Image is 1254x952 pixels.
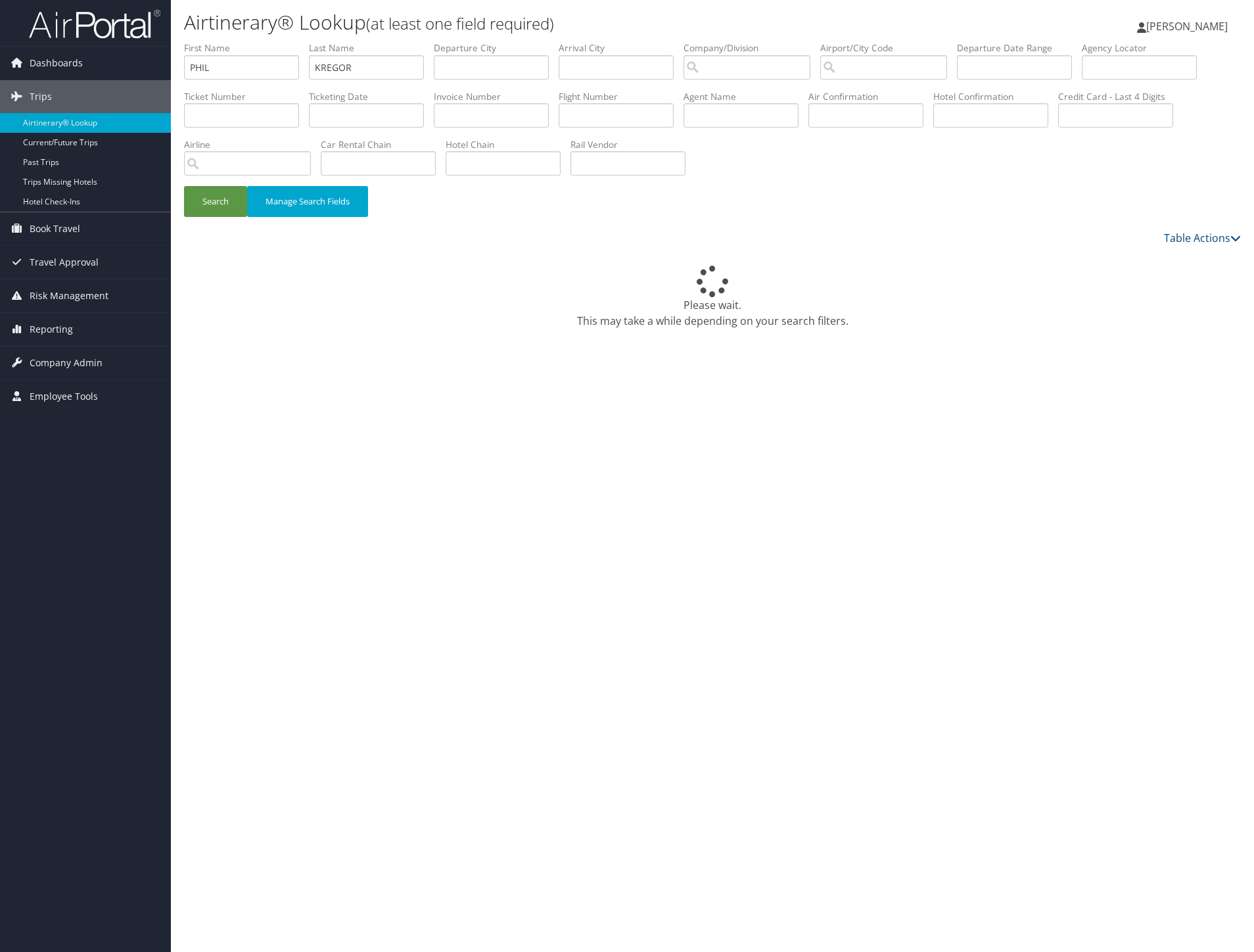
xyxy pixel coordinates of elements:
[30,380,98,413] span: Employee Tools
[247,186,368,217] button: Manage Search Fields
[570,138,695,151] label: Rail Vendor
[184,266,1241,329] div: Please wait. This may take a while depending on your search filters.
[30,80,52,113] span: Trips
[184,90,309,103] label: Ticket Number
[559,41,684,55] label: Arrival City
[30,313,73,346] span: Reporting
[30,279,108,312] span: Risk Management
[434,41,559,55] label: Departure City
[29,9,160,39] img: airportal-logo.png
[30,47,83,80] span: Dashboards
[446,138,570,151] label: Hotel Chain
[1146,19,1228,34] span: [PERSON_NAME]
[184,138,321,151] label: Airline
[684,90,808,103] label: Agent Name
[184,9,889,36] h1: Airtinerary® Lookup
[309,90,434,103] label: Ticketing Date
[1082,41,1207,55] label: Agency Locator
[30,346,103,379] span: Company Admin
[559,90,684,103] label: Flight Number
[309,41,434,55] label: Last Name
[957,41,1082,55] label: Departure Date Range
[933,90,1058,103] label: Hotel Confirmation
[434,90,559,103] label: Invoice Number
[321,138,446,151] label: Car Rental Chain
[1058,90,1183,103] label: Credit Card - Last 4 Digits
[808,90,933,103] label: Air Confirmation
[820,41,957,55] label: Airport/City Code
[30,246,99,279] span: Travel Approval
[366,12,554,34] small: (at least one field required)
[1164,231,1241,245] a: Table Actions
[1137,7,1241,46] a: [PERSON_NAME]
[184,41,309,55] label: First Name
[184,186,247,217] button: Search
[684,41,820,55] label: Company/Division
[30,212,80,245] span: Book Travel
